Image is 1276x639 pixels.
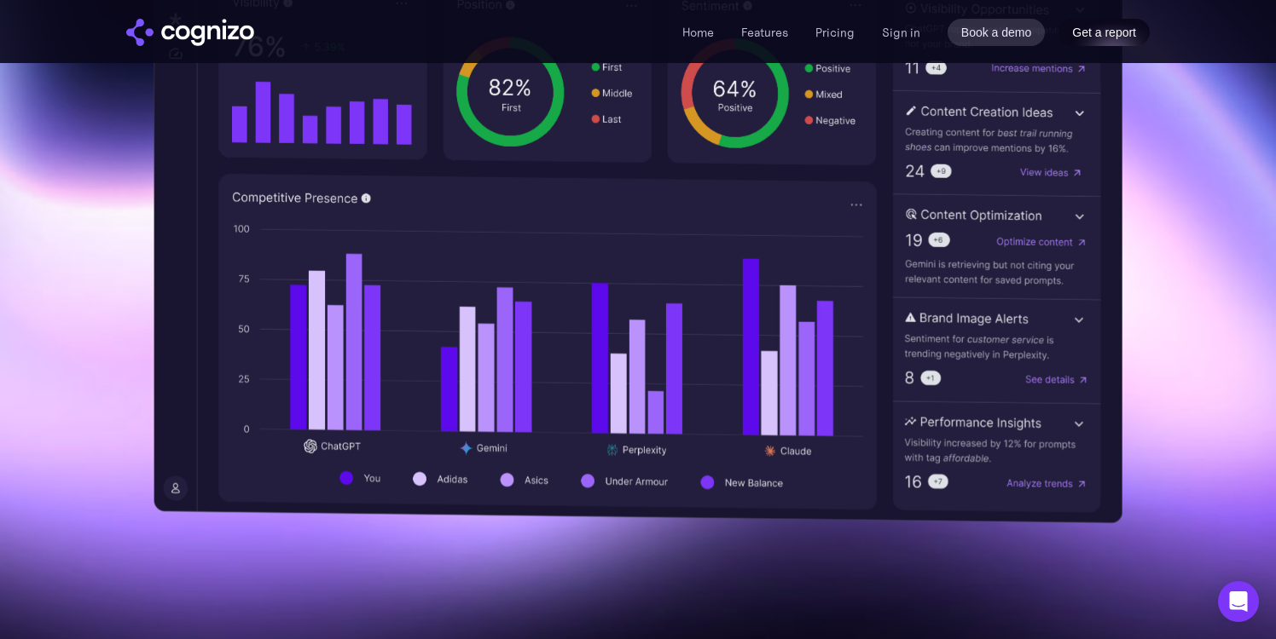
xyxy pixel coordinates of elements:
img: cognizo logo [126,19,254,46]
a: Book a demo [948,19,1046,46]
a: Pricing [815,25,855,40]
a: Home [682,25,714,40]
a: Sign in [882,22,920,43]
div: Open Intercom Messenger [1218,581,1259,622]
a: Features [741,25,788,40]
a: Get a report [1058,19,1150,46]
a: home [126,19,254,46]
